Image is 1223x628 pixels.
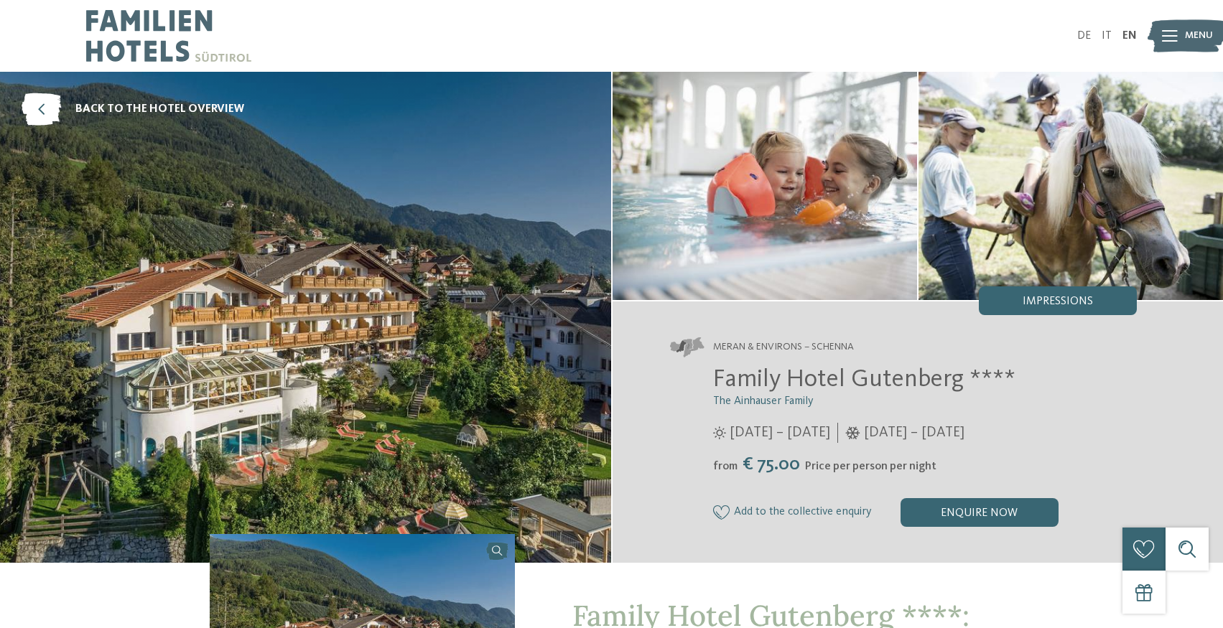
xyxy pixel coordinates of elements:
[1023,296,1093,307] span: Impressions
[713,340,854,355] span: Meran & Environs – Schenna
[1102,30,1112,42] a: IT
[713,426,726,439] i: Opening times in summer
[75,101,244,117] span: back to the hotel overview
[713,367,1015,392] span: Family Hotel Gutenberg ****
[613,72,917,300] img: The family hotel in Schenna for creative nature lovers
[739,455,804,474] span: € 75.00
[713,461,738,472] span: from
[713,395,814,407] span: The Ainhauser Family
[864,423,964,443] span: [DATE] – [DATE]
[734,506,872,519] span: Add to the collective enquiry
[845,426,860,439] i: Opening times in winter
[901,498,1059,527] div: enquire now
[919,72,1223,300] img: The family hotel in Schenna for creative nature lovers
[1185,29,1213,43] span: Menu
[1077,30,1091,42] a: DE
[22,93,244,126] a: back to the hotel overview
[1122,30,1137,42] a: EN
[730,423,830,443] span: [DATE] – [DATE]
[805,461,936,472] span: Price per person per night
